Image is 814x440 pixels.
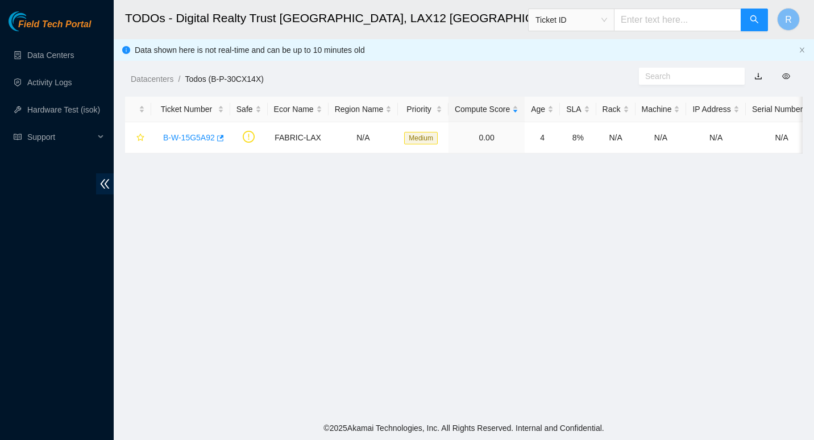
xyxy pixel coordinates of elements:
[27,126,94,148] span: Support
[525,122,560,153] td: 4
[535,11,607,28] span: Ticket ID
[114,416,814,440] footer: © 2025 Akamai Technologies, Inc. All Rights Reserved. Internal and Confidential.
[645,70,729,82] input: Search
[243,131,255,143] span: exclamation-circle
[329,122,398,153] td: N/A
[268,122,329,153] td: FABRIC-LAX
[777,8,800,31] button: R
[448,122,525,153] td: 0.00
[404,132,438,144] span: Medium
[18,19,91,30] span: Field Tech Portal
[27,78,72,87] a: Activity Logs
[96,173,114,194] span: double-left
[746,67,771,85] button: download
[9,11,57,31] img: Akamai Technologies
[185,74,264,84] a: Todos (B-P-30CX14X)
[799,47,805,53] span: close
[799,47,805,54] button: close
[163,133,215,142] a: B-W-15G5A92
[750,15,759,26] span: search
[9,20,91,35] a: Akamai TechnologiesField Tech Portal
[636,122,687,153] td: N/A
[754,72,762,81] a: download
[741,9,768,31] button: search
[131,74,173,84] a: Datacenters
[178,74,180,84] span: /
[785,13,792,27] span: R
[686,122,745,153] td: N/A
[614,9,741,31] input: Enter text here...
[131,128,145,147] button: star
[560,122,596,153] td: 8%
[136,134,144,143] span: star
[14,133,22,141] span: read
[27,105,100,114] a: Hardware Test (isok)
[27,51,74,60] a: Data Centers
[782,72,790,80] span: eye
[596,122,636,153] td: N/A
